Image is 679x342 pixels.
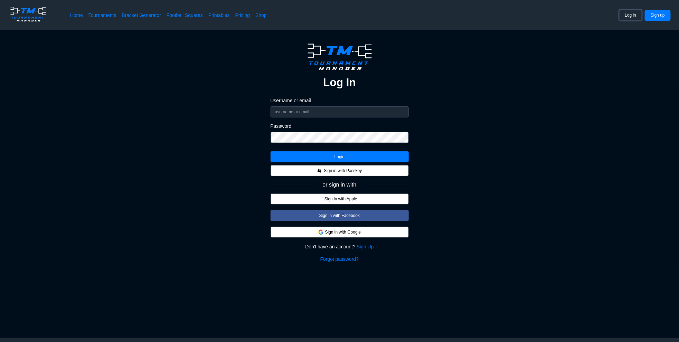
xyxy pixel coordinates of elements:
[271,151,409,162] button: Login
[235,12,250,19] a: Pricing
[271,106,409,117] input: username or email
[304,41,376,73] img: logo.ffa97a18e3bf2c7d.png
[271,97,409,104] label: Username or email
[255,12,267,19] a: Shop
[271,193,409,205] button:  Sign in with Apple
[317,168,322,173] img: FIDO_Passkey_mark_A_black.dc59a8f8c48711c442e90af6bb0a51e0.svg
[357,243,374,250] a: Sign Up
[122,12,161,19] a: Bracket Generator
[88,12,116,19] a: Tournaments
[208,12,230,19] a: Printables
[167,12,203,19] a: Football Squares
[271,123,409,129] label: Password
[271,165,409,176] button: Sign in with Passkey
[271,227,409,238] button: Sign in with Google
[318,229,324,235] img: google.d7f092af888a54de79ed9c9303d689d7.svg
[271,210,409,221] button: Sign in with Facebook
[70,12,83,19] a: Home
[323,75,356,89] h2: Log In
[323,182,357,188] span: or sign in with
[645,10,671,21] button: Sign up
[8,6,48,23] img: logo.ffa97a18e3bf2c7d.png
[305,243,356,250] span: Don't have an account?
[320,256,359,263] a: Forgot password?
[619,10,642,21] button: Log in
